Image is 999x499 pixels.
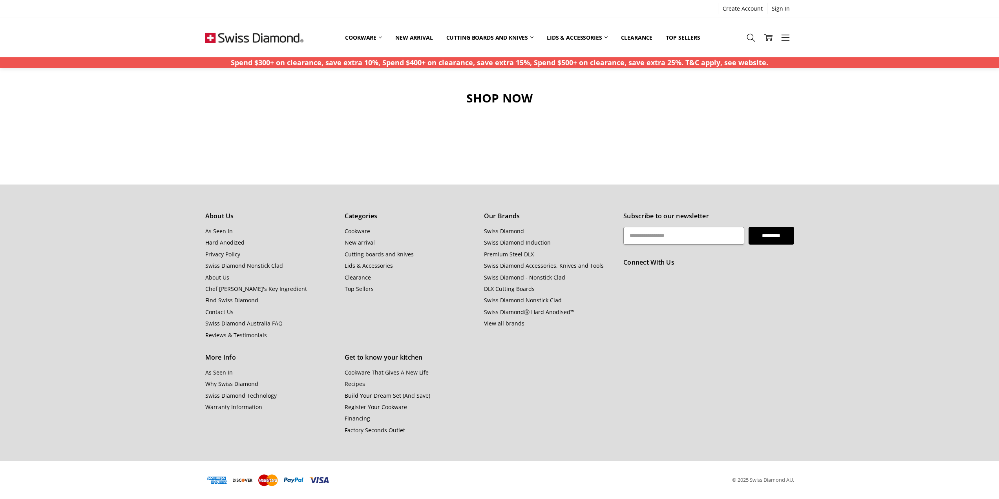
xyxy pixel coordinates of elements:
[205,296,258,304] a: Find Swiss Diamond
[484,239,551,246] a: Swiss Diamond Induction
[205,353,336,363] h5: More Info
[614,29,659,46] a: Clearance
[205,274,229,281] a: About Us
[231,57,768,68] p: Spend $300+ on clearance, save extra 10%, Spend $400+ on clearance, save extra 15%, Spend $500+ o...
[205,392,277,399] a: Swiss Diamond Technology
[345,239,375,246] a: New arrival
[205,227,233,235] a: As Seen In
[659,29,707,46] a: Top Sellers
[345,403,407,411] a: Register Your Cookware
[484,250,534,258] a: Premium Steel DLX
[623,211,794,221] h5: Subscribe to our newsletter
[732,476,794,484] p: © 2025 Swiss Diamond AU.
[345,353,475,363] h5: Get to know your kitchen
[718,3,767,14] a: Create Account
[345,415,370,422] a: Financing
[767,3,794,14] a: Sign In
[345,380,365,388] a: Recipes
[205,369,233,376] a: As Seen In
[205,239,245,246] a: Hard Anodized
[205,331,267,339] a: Reviews & Testimonials
[205,320,283,327] a: Swiss Diamond Australia FAQ
[484,262,604,269] a: Swiss Diamond Accessories, Knives and Tools
[205,91,794,106] h3: SHOP NOW
[205,403,262,411] a: Warranty Information
[205,262,283,269] a: Swiss Diamond Nonstick Clad
[440,29,541,46] a: Cutting boards and knives
[345,211,475,221] h5: Categories
[338,29,389,46] a: Cookware
[345,250,414,258] a: Cutting boards and knives
[205,308,234,316] a: Contact Us
[205,250,240,258] a: Privacy Policy
[540,29,614,46] a: Lids & Accessories
[345,369,429,376] a: Cookware That Gives A New Life
[345,262,393,269] a: Lids & Accessories
[484,320,524,327] a: View all brands
[205,285,307,292] a: Chef [PERSON_NAME]'s Key Ingredient
[484,285,535,292] a: DLX Cutting Boards
[345,392,430,399] a: Build Your Dream Set (And Save)
[205,18,303,57] img: Free Shipping On Every Order
[389,29,439,46] a: New arrival
[623,258,794,268] h5: Connect With Us
[484,227,524,235] a: Swiss Diamond
[345,274,371,281] a: Clearance
[484,211,615,221] h5: Our Brands
[345,285,374,292] a: Top Sellers
[484,308,575,316] a: Swiss DiamondⓇ Hard Anodised™
[205,211,336,221] h5: About Us
[345,227,370,235] a: Cookware
[345,426,405,434] a: Factory Seconds Outlet
[484,296,562,304] a: Swiss Diamond Nonstick Clad
[205,380,258,388] a: Why Swiss Diamond
[484,274,565,281] a: Swiss Diamond - Nonstick Clad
